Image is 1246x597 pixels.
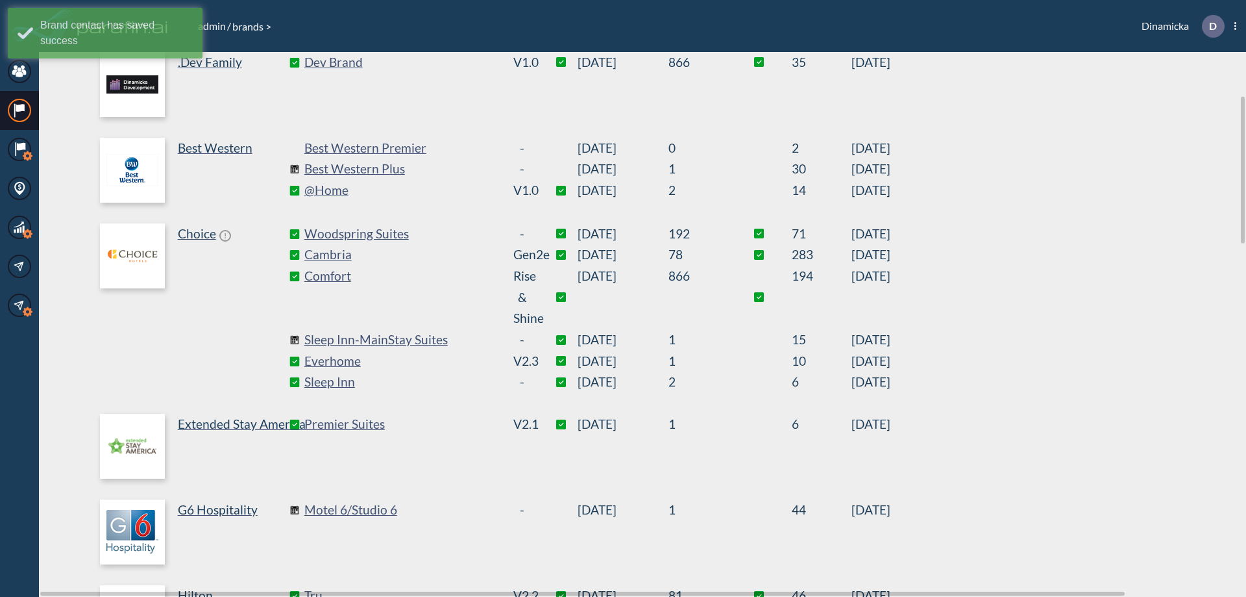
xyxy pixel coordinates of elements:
a: Best Western Plus [304,159,499,180]
span: [DATE] [578,244,668,266]
a: Motel 6/Studio 6 [304,500,499,521]
sapn: 866 [668,266,727,329]
img: logo [100,500,165,565]
span: [DATE] [851,138,890,159]
img: comingSoon [289,164,299,174]
div: v1.0 [513,52,531,73]
a: Comfort [304,266,499,329]
li: / [197,18,231,34]
p: D [1209,20,1217,32]
div: - [513,138,531,159]
sapn: 71 [792,223,851,245]
p: Extended Stay America [178,414,306,435]
div: - [513,159,531,180]
sapn: 1 [668,351,727,372]
a: Best Western [100,138,295,203]
sapn: 192 [668,223,727,245]
span: [DATE] [851,266,890,329]
a: G6 Hospitality [100,500,295,565]
sapn: 35 [792,52,851,73]
div: - [513,329,531,351]
sapn: 866 [668,52,727,73]
sapn: 15 [792,329,851,351]
span: [DATE] [578,351,668,372]
div: v2.1 [513,414,531,435]
sapn: 2 [792,138,851,159]
sapn: 14 [792,180,851,201]
a: Best Western Premier [304,138,499,159]
span: ! [219,230,231,242]
a: @Home [304,180,499,201]
a: Sleep Inn-MainStay Suites [304,329,499,351]
a: Sleep Inn [304,372,499,393]
span: [DATE] [578,329,668,351]
a: Woodspring Suites [304,223,499,245]
div: - [513,500,531,521]
a: Dev Brand [304,52,499,73]
span: [DATE] [578,223,668,245]
span: [DATE] [851,52,890,73]
span: brands > [231,20,273,32]
img: logo [100,138,165,203]
img: logo [100,414,165,479]
a: Cambria [304,244,499,266]
div: Dinamicka [1122,15,1236,38]
span: [DATE] [851,329,890,351]
sapn: 6 [792,372,851,393]
div: - [513,372,531,393]
sapn: 6 [792,414,851,435]
sapn: 1 [668,500,727,521]
sapn: 1 [668,329,727,351]
a: Everhome [304,351,499,372]
span: [DATE] [851,244,890,266]
p: G6 Hospitality [178,500,258,521]
span: [DATE] [578,266,668,329]
p: .Dev Family [178,52,242,73]
a: Choice! [100,223,295,393]
div: v1.0 [513,180,531,201]
span: [DATE] [578,372,668,393]
p: Best Western [178,138,252,159]
span: [DATE] [851,159,890,180]
img: comingSoon [289,335,299,345]
p: Choice [178,223,216,245]
sapn: 2 [668,180,727,201]
div: - [513,223,531,245]
div: Brand contact has saved success [40,18,193,49]
sapn: 0 [668,138,727,159]
span: [DATE] [851,414,890,435]
span: [DATE] [851,500,890,521]
sapn: 283 [792,244,851,266]
img: logo [100,52,165,117]
span: [DATE] [578,52,668,73]
div: Rise & Shine [513,266,531,329]
a: Extended Stay America [100,414,295,479]
sapn: 1 [668,159,727,180]
a: admin [197,19,227,32]
span: [DATE] [578,180,668,201]
div: v2.3 [513,351,531,372]
sapn: 2 [668,372,727,393]
sapn: 10 [792,351,851,372]
span: [DATE] [851,180,890,201]
sapn: 194 [792,266,851,329]
span: [DATE] [578,159,668,180]
sapn: 78 [668,244,727,266]
a: .Dev Family [100,52,295,117]
span: [DATE] [851,351,890,372]
sapn: 30 [792,159,851,180]
span: [DATE] [578,500,668,521]
a: Premier Suites [304,414,499,435]
img: logo [100,223,165,288]
div: Gen2e [513,244,531,266]
sapn: 1 [668,414,727,435]
span: [DATE] [851,372,890,393]
span: [DATE] [578,138,668,159]
sapn: 44 [792,500,851,521]
span: [DATE] [578,414,668,435]
span: [DATE] [851,223,890,245]
img: comingSoon [289,505,299,515]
